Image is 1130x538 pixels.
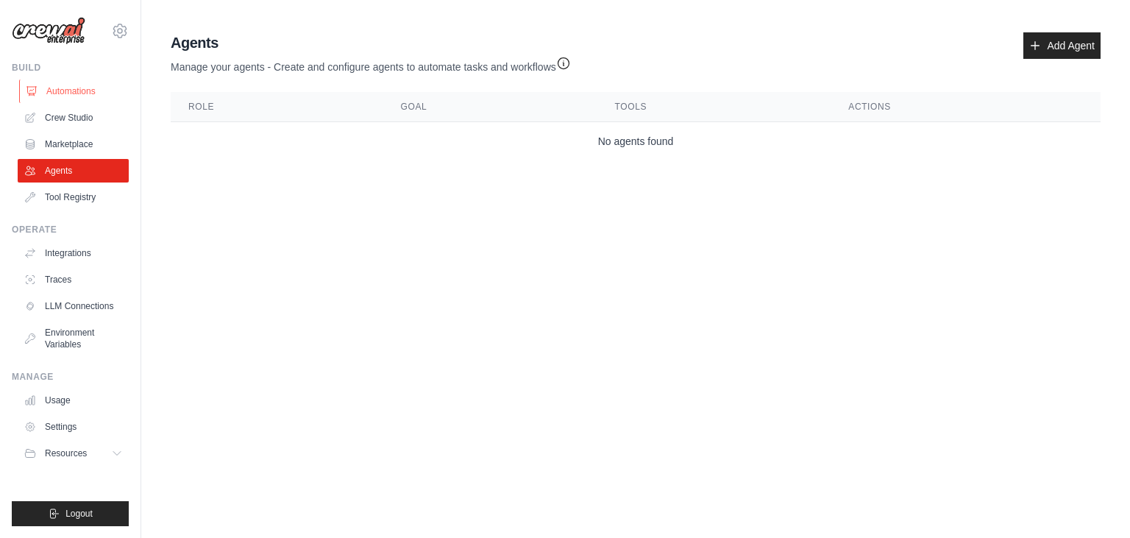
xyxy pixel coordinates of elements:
[1023,32,1101,59] a: Add Agent
[597,92,831,122] th: Tools
[18,159,129,183] a: Agents
[171,122,1101,161] td: No agents found
[12,501,129,526] button: Logout
[171,92,383,122] th: Role
[18,321,129,356] a: Environment Variables
[18,389,129,412] a: Usage
[12,17,85,45] img: Logo
[171,32,571,53] h2: Agents
[383,92,597,122] th: Goal
[65,508,93,520] span: Logout
[18,415,129,439] a: Settings
[831,92,1101,122] th: Actions
[12,224,129,236] div: Operate
[18,241,129,265] a: Integrations
[18,132,129,156] a: Marketplace
[12,371,129,383] div: Manage
[19,79,130,103] a: Automations
[18,106,129,130] a: Crew Studio
[12,62,129,74] div: Build
[18,185,129,209] a: Tool Registry
[18,442,129,465] button: Resources
[18,268,129,291] a: Traces
[171,53,571,74] p: Manage your agents - Create and configure agents to automate tasks and workflows
[18,294,129,318] a: LLM Connections
[45,447,87,459] span: Resources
